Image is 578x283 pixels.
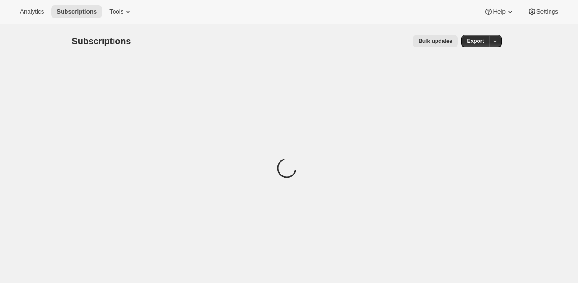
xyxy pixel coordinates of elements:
[467,38,484,45] span: Export
[109,8,123,15] span: Tools
[104,5,138,18] button: Tools
[418,38,452,45] span: Bulk updates
[522,5,564,18] button: Settings
[413,35,458,47] button: Bulk updates
[479,5,520,18] button: Help
[20,8,44,15] span: Analytics
[536,8,558,15] span: Settings
[51,5,102,18] button: Subscriptions
[461,35,489,47] button: Export
[493,8,505,15] span: Help
[72,36,131,46] span: Subscriptions
[57,8,97,15] span: Subscriptions
[14,5,49,18] button: Analytics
